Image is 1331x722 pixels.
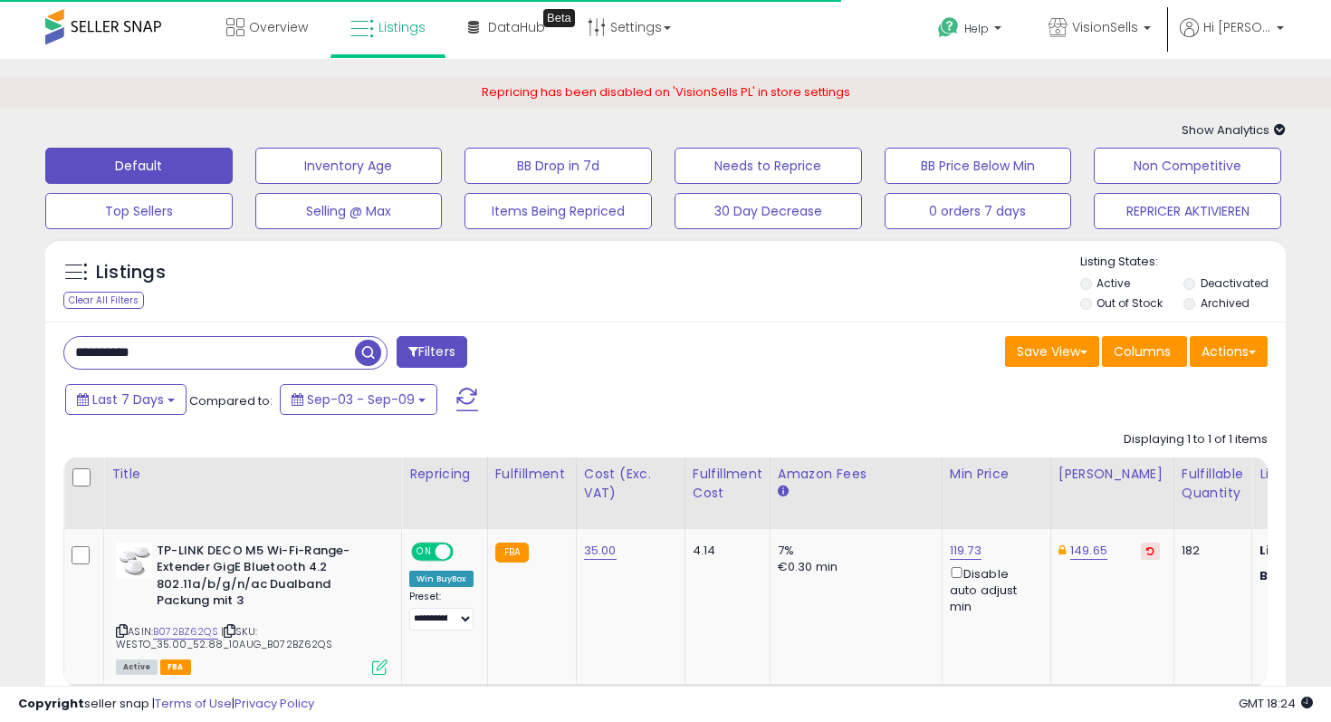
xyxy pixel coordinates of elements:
[693,543,756,559] div: 4.14
[255,148,443,184] button: Inventory Age
[885,193,1072,229] button: 0 orders 7 days
[280,384,437,415] button: Sep-03 - Sep-09
[1080,254,1287,271] p: Listing States:
[307,390,415,409] span: Sep-03 - Sep-09
[1201,295,1250,311] label: Archived
[116,624,332,651] span: | SKU: WESTO_35.00_52.88_10AUG_B072BZ62QS
[157,543,377,614] b: TP-LINK DECO M5 Wi-Fi-Range-Extender GigE Bluetooth 4.2 802.11a/b/g/n/ac Dualband Packung mit 3
[1094,148,1281,184] button: Non Competitive
[482,83,850,101] span: Repricing has been disabled on 'VisionSells PL' in store settings
[45,148,233,184] button: Default
[413,544,436,559] span: ON
[1096,295,1163,311] label: Out of Stock
[495,543,529,563] small: FBA
[1182,543,1238,559] div: 182
[409,591,474,631] div: Preset:
[1180,18,1284,59] a: Hi [PERSON_NAME]
[409,465,480,484] div: Repricing
[397,336,467,368] button: Filters
[1005,336,1099,367] button: Save View
[153,624,218,640] a: B072BZ62QS
[964,21,989,36] span: Help
[950,465,1043,484] div: Min Price
[675,148,862,184] button: Needs to Reprice
[1096,275,1130,291] label: Active
[92,390,164,409] span: Last 7 Days
[116,659,158,675] span: All listings currently available for purchase on Amazon
[950,542,981,560] a: 119.73
[1114,342,1171,361] span: Columns
[1190,336,1268,367] button: Actions
[1182,465,1244,503] div: Fulfillable Quantity
[1094,193,1281,229] button: REPRICER AKTIVIEREN
[1182,121,1286,139] span: Show Analytics
[65,384,187,415] button: Last 7 Days
[778,465,934,484] div: Amazon Fees
[235,695,314,712] a: Privacy Policy
[584,542,617,560] a: 35.00
[950,563,1037,616] div: Disable auto adjust min
[1102,336,1187,367] button: Columns
[1070,542,1107,560] a: 149.65
[255,193,443,229] button: Selling @ Max
[1058,465,1166,484] div: [PERSON_NAME]
[675,193,862,229] button: 30 Day Decrease
[409,571,474,587] div: Win BuyBox
[543,9,575,27] div: Tooltip anchor
[1072,18,1138,36] span: VisionSells
[778,484,789,500] small: Amazon Fees.
[495,465,569,484] div: Fulfillment
[885,148,1072,184] button: BB Price Below Min
[464,193,652,229] button: Items Being Repriced
[45,193,233,229] button: Top Sellers
[1124,431,1268,448] div: Displaying 1 to 1 of 1 items
[464,148,652,184] button: BB Drop in 7d
[584,465,677,503] div: Cost (Exc. VAT)
[924,3,1020,59] a: Help
[1201,275,1269,291] label: Deactivated
[96,260,166,285] h5: Listings
[160,659,191,675] span: FBA
[1239,695,1313,712] span: 2025-09-17 18:24 GMT
[111,465,394,484] div: Title
[693,465,762,503] div: Fulfillment Cost
[778,559,928,575] div: €0.30 min
[1203,18,1271,36] span: Hi [PERSON_NAME]
[18,696,314,713] div: seller snap | |
[155,695,232,712] a: Terms of Use
[249,18,308,36] span: Overview
[63,292,144,309] div: Clear All Filters
[18,695,84,712] strong: Copyright
[778,543,928,559] div: 7%
[937,16,960,39] i: Get Help
[451,544,480,559] span: OFF
[378,18,426,36] span: Listings
[488,18,545,36] span: DataHub
[189,392,273,409] span: Compared to:
[116,543,152,579] img: 31WTAe-TdYL._SL40_.jpg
